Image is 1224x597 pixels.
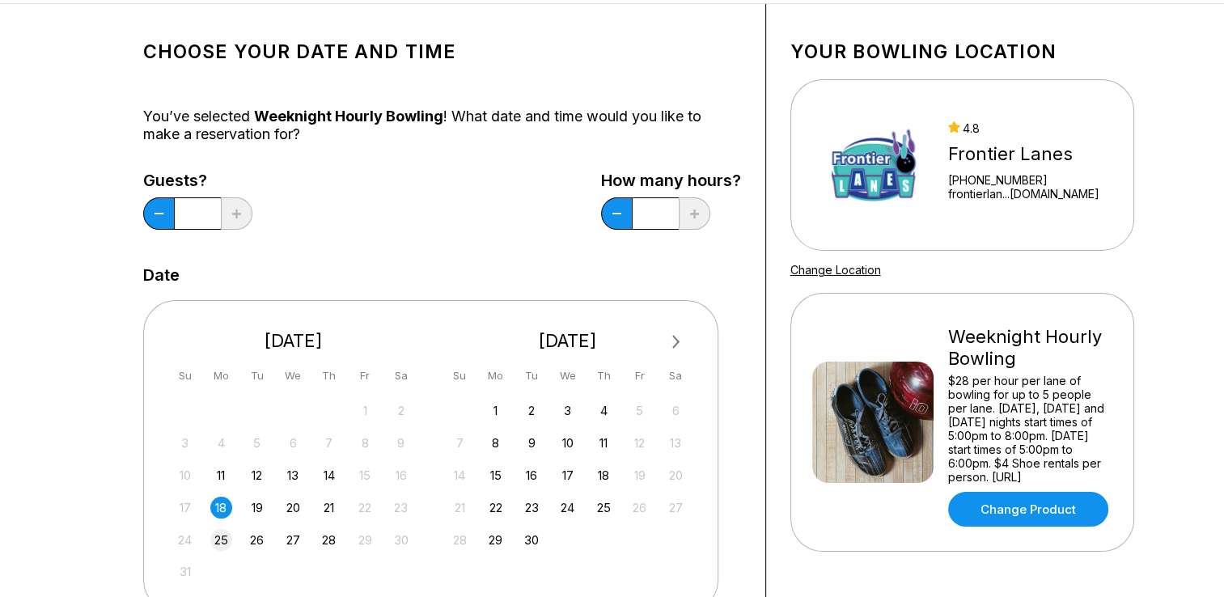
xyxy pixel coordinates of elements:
div: Weeknight Hourly Bowling [948,326,1112,370]
div: Choose Thursday, September 25th, 2025 [593,497,615,519]
div: Not available Sunday, August 24th, 2025 [174,529,196,551]
div: Not available Friday, September 5th, 2025 [629,400,650,421]
div: Tu [246,365,268,387]
div: Not available Tuesday, August 5th, 2025 [246,432,268,454]
div: We [282,365,304,387]
div: Choose Tuesday, August 12th, 2025 [246,464,268,486]
div: Choose Monday, August 25th, 2025 [210,529,232,551]
img: Weeknight Hourly Bowling [812,362,934,483]
div: Not available Monday, August 4th, 2025 [210,432,232,454]
div: Not available Saturday, August 2nd, 2025 [390,400,412,421]
div: [DATE] [168,330,419,352]
div: Not available Sunday, August 31st, 2025 [174,561,196,582]
div: $28 per hour per lane of bowling for up to 5 people per lane. [DATE], [DATE] and [DATE] nights st... [948,374,1112,484]
div: Choose Monday, August 11th, 2025 [210,464,232,486]
label: Guests? [143,171,252,189]
span: Weeknight Hourly Bowling [254,108,443,125]
div: Not available Friday, August 22nd, 2025 [354,497,376,519]
div: month 2025-08 [172,398,415,583]
div: Not available Friday, September 19th, 2025 [629,464,650,486]
div: Not available Saturday, August 16th, 2025 [390,464,412,486]
div: Choose Tuesday, August 26th, 2025 [246,529,268,551]
div: Choose Wednesday, August 20th, 2025 [282,497,304,519]
div: Choose Wednesday, August 27th, 2025 [282,529,304,551]
a: Change Location [790,263,881,277]
div: Not available Sunday, August 3rd, 2025 [174,432,196,454]
div: Choose Monday, September 15th, 2025 [485,464,506,486]
label: Date [143,266,180,284]
div: Fr [629,365,650,387]
div: Not available Sunday, September 28th, 2025 [449,529,471,551]
div: Choose Tuesday, September 16th, 2025 [521,464,543,486]
div: Sa [665,365,687,387]
div: Choose Tuesday, August 19th, 2025 [246,497,268,519]
div: Choose Thursday, September 11th, 2025 [593,432,615,454]
div: Not available Sunday, September 14th, 2025 [449,464,471,486]
div: Not available Sunday, August 10th, 2025 [174,464,196,486]
div: 4.8 [948,121,1099,135]
div: Choose Thursday, August 14th, 2025 [318,464,340,486]
div: Not available Saturday, September 20th, 2025 [665,464,687,486]
div: Tu [521,365,543,387]
div: Not available Thursday, August 7th, 2025 [318,432,340,454]
div: Choose Wednesday, September 3rd, 2025 [557,400,578,421]
h1: Your bowling location [790,40,1134,63]
div: Not available Friday, August 29th, 2025 [354,529,376,551]
div: Choose Wednesday, September 24th, 2025 [557,497,578,519]
div: Not available Sunday, August 17th, 2025 [174,497,196,519]
div: You’ve selected ! What date and time would you like to make a reservation for? [143,108,741,143]
div: Choose Thursday, September 4th, 2025 [593,400,615,421]
div: Choose Tuesday, September 23rd, 2025 [521,497,543,519]
div: Th [318,365,340,387]
div: Not available Saturday, September 27th, 2025 [665,497,687,519]
div: Not available Wednesday, August 6th, 2025 [282,432,304,454]
div: Frontier Lanes [948,143,1099,165]
div: Not available Saturday, September 13th, 2025 [665,432,687,454]
div: Choose Monday, September 8th, 2025 [485,432,506,454]
label: How many hours? [601,171,741,189]
div: Not available Saturday, August 23rd, 2025 [390,497,412,519]
div: Not available Friday, August 8th, 2025 [354,432,376,454]
div: Not available Friday, September 26th, 2025 [629,497,650,519]
div: [PHONE_NUMBER] [948,173,1099,187]
button: Next Month [663,329,689,355]
div: Not available Saturday, August 9th, 2025 [390,432,412,454]
div: Not available Friday, September 12th, 2025 [629,432,650,454]
a: Change Product [948,492,1108,527]
div: Choose Tuesday, September 9th, 2025 [521,432,543,454]
div: Fr [354,365,376,387]
div: We [557,365,578,387]
div: Choose Thursday, September 18th, 2025 [593,464,615,486]
div: Choose Thursday, August 21st, 2025 [318,497,340,519]
div: Mo [210,365,232,387]
div: Th [593,365,615,387]
div: Not available Friday, August 15th, 2025 [354,464,376,486]
div: Choose Tuesday, September 2nd, 2025 [521,400,543,421]
div: Choose Wednesday, September 17th, 2025 [557,464,578,486]
img: Frontier Lanes [812,104,934,226]
div: Not available Saturday, August 30th, 2025 [390,529,412,551]
div: Choose Wednesday, August 13th, 2025 [282,464,304,486]
a: frontierlan...[DOMAIN_NAME] [948,187,1099,201]
div: Not available Friday, August 1st, 2025 [354,400,376,421]
h1: Choose your Date and time [143,40,741,63]
div: Choose Wednesday, September 10th, 2025 [557,432,578,454]
div: Su [174,365,196,387]
div: month 2025-09 [447,398,689,551]
div: Mo [485,365,506,387]
div: Choose Thursday, August 28th, 2025 [318,529,340,551]
div: Not available Sunday, September 21st, 2025 [449,497,471,519]
div: Sa [390,365,412,387]
div: Su [449,365,471,387]
div: Not available Saturday, September 6th, 2025 [665,400,687,421]
div: Choose Monday, September 29th, 2025 [485,529,506,551]
div: Choose Tuesday, September 30th, 2025 [521,529,543,551]
div: Not available Sunday, September 7th, 2025 [449,432,471,454]
div: Choose Monday, September 1st, 2025 [485,400,506,421]
div: Choose Monday, September 22nd, 2025 [485,497,506,519]
div: Choose Monday, August 18th, 2025 [210,497,232,519]
div: [DATE] [443,330,693,352]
